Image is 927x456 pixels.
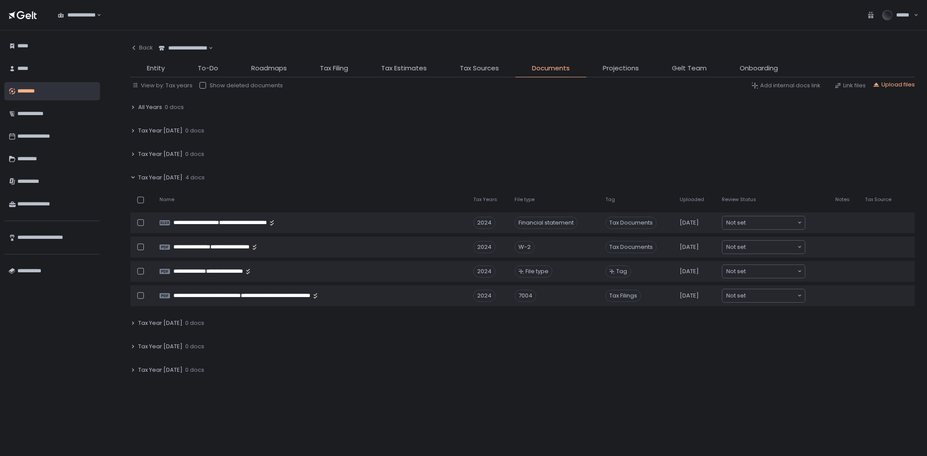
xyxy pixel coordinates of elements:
span: Review Status [722,196,756,203]
span: Tax Documents [605,241,657,253]
span: Tax Years [473,196,497,203]
div: Financial statement [515,217,578,229]
span: Tax Source [865,196,891,203]
span: Onboarding [740,63,778,73]
span: Tax Sources [460,63,499,73]
span: Tax Year [DATE] [138,150,183,158]
button: Back [130,39,153,56]
span: Gelt Team [672,63,707,73]
span: Documents [532,63,570,73]
div: Search for option [722,241,805,254]
span: Not set [726,243,746,251]
span: [DATE] [680,268,699,275]
div: Search for option [52,6,101,24]
input: Search for option [746,243,797,251]
div: 2024 [473,241,495,253]
span: [DATE] [680,243,699,251]
div: W-2 [515,241,535,253]
div: Search for option [722,265,805,278]
span: [DATE] [680,292,699,300]
div: 2024 [473,265,495,278]
span: Tax Year [DATE] [138,343,183,350]
span: 4 docs [185,174,205,182]
span: 0 docs [185,366,204,374]
div: Back [130,44,153,52]
span: 0 docs [185,319,204,327]
span: Tax Year [DATE] [138,366,183,374]
div: Search for option [722,216,805,229]
div: 2024 [473,217,495,229]
span: Name [159,196,174,203]
div: 2024 [473,290,495,302]
span: 0 docs [185,127,204,135]
input: Search for option [746,291,797,300]
span: All Years [138,103,162,111]
span: Tag [605,196,615,203]
button: View by: Tax years [132,82,193,89]
span: 0 docs [165,103,184,111]
button: Link files [834,82,866,89]
span: Uploaded [680,196,704,203]
span: Tax Year [DATE] [138,127,183,135]
span: Tax Estimates [381,63,427,73]
span: Not set [726,267,746,276]
span: Roadmaps [251,63,287,73]
button: Add internal docs link [751,82,821,89]
span: [DATE] [680,219,699,227]
input: Search for option [746,267,797,276]
span: Tag [616,268,627,275]
span: Not set [726,218,746,227]
span: Tax Filings [605,290,641,302]
span: File type [515,196,535,203]
span: Tax Filing [320,63,348,73]
span: To-Do [198,63,218,73]
span: Not set [726,291,746,300]
span: Tax Documents [605,217,657,229]
button: Upload files [873,81,915,89]
span: Entity [147,63,165,73]
span: Tax Year [DATE] [138,319,183,327]
span: 0 docs [185,343,204,350]
span: File type [525,268,548,275]
span: Notes [835,196,850,203]
div: 7004 [515,290,536,302]
span: 0 docs [185,150,204,158]
span: Tax Year [DATE] [138,174,183,182]
span: Projections [603,63,639,73]
input: Search for option [746,218,797,227]
div: Search for option [153,39,213,57]
input: Search for option [207,44,208,53]
div: Search for option [722,289,805,302]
